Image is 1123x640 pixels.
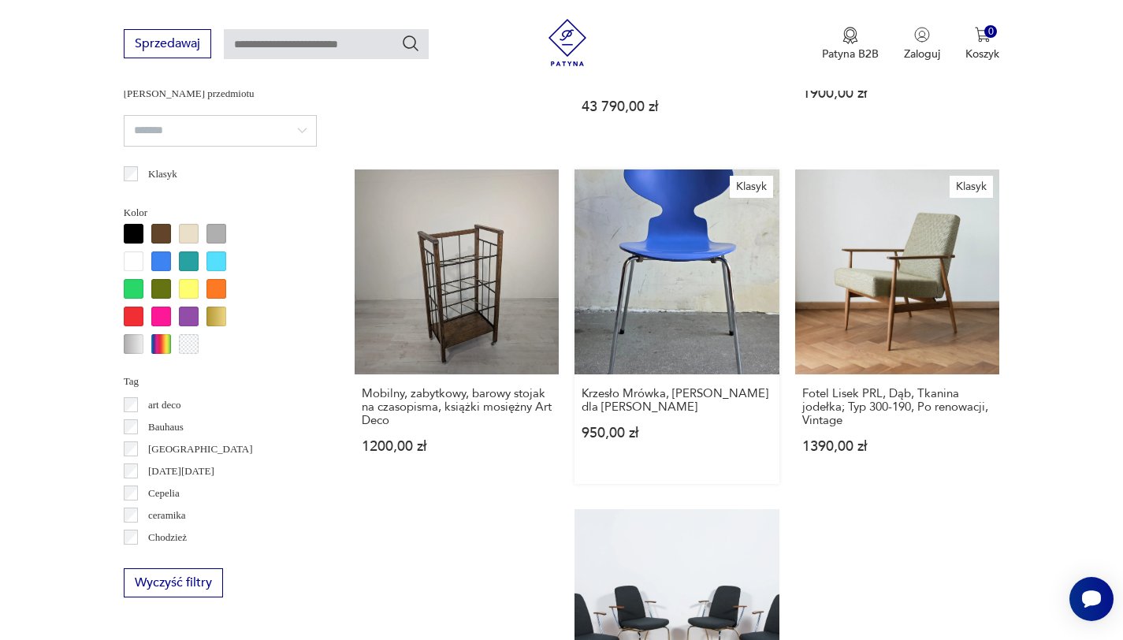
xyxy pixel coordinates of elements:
[124,85,317,102] p: [PERSON_NAME] przedmiotu
[822,47,879,61] p: Patyna B2B
[124,373,317,390] p: Tag
[124,29,211,58] button: Sprzedawaj
[842,27,858,44] img: Ikona medalu
[124,39,211,50] a: Sprzedawaj
[148,166,177,183] p: Klasyk
[355,169,560,484] a: Mobilny, zabytkowy, barowy stojak na czasopisma, książki mosiężny Art DecoMobilny, zabytkowy, bar...
[914,27,930,43] img: Ikonka użytkownika
[148,441,253,458] p: [GEOGRAPHIC_DATA]
[401,34,420,53] button: Szukaj
[148,485,180,502] p: Cepelia
[904,27,940,61] button: Zaloguj
[1069,577,1114,621] iframe: Smartsupp widget button
[904,47,940,61] p: Zaloguj
[582,387,772,414] h3: Krzesło Mrówka, [PERSON_NAME] dla [PERSON_NAME]
[148,507,186,524] p: ceramika
[822,27,879,61] a: Ikona medaluPatyna B2B
[544,19,591,66] img: Patyna - sklep z meblami i dekoracjami vintage
[148,463,214,480] p: [DATE][DATE]
[984,25,998,39] div: 0
[362,440,552,453] p: 1200,00 zł
[575,169,779,484] a: KlasykKrzesło Mrówka, A. Jacobsen dla F. HansenKrzesło Mrówka, [PERSON_NAME] dla [PERSON_NAME]950...
[148,419,184,436] p: Bauhaus
[975,27,991,43] img: Ikona koszyka
[148,529,187,546] p: Chodzież
[582,100,772,113] p: 43 790,00 zł
[802,387,993,427] h3: Fotel Lisek PRL, Dąb, Tkanina jodełka; Typ 300-190, Po renowacji, Vintage
[965,27,999,61] button: 0Koszyk
[148,396,181,414] p: art deco
[582,426,772,440] p: 950,00 zł
[795,169,1000,484] a: KlasykFotel Lisek PRL, Dąb, Tkanina jodełka; Typ 300-190, Po renowacji, VintageFotel Lisek PRL, D...
[124,204,317,221] p: Kolor
[822,27,879,61] button: Patyna B2B
[362,387,552,427] h3: Mobilny, zabytkowy, barowy stojak na czasopisma, książki mosiężny Art Deco
[965,47,999,61] p: Koszyk
[802,440,993,453] p: 1390,00 zł
[124,568,223,597] button: Wyczyść filtry
[148,551,186,568] p: Ćmielów
[802,87,993,100] p: 1900,00 zł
